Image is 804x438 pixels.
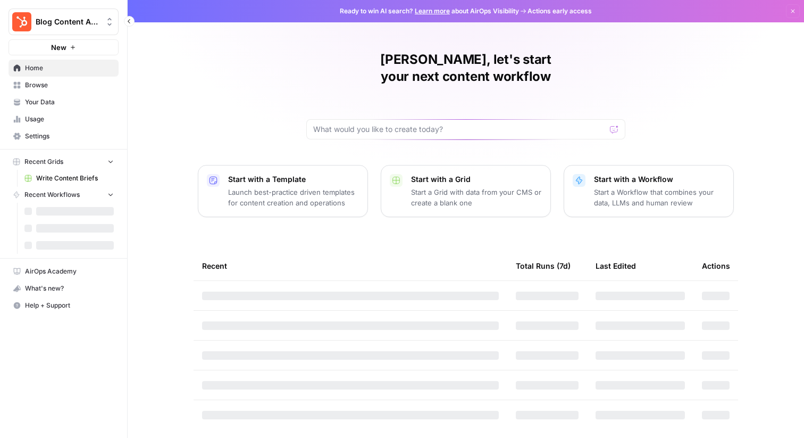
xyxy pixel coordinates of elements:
button: Start with a WorkflowStart a Workflow that combines your data, LLMs and human review [564,165,734,217]
button: Workspace: Blog Content Action Plan [9,9,119,35]
p: Launch best-practice driven templates for content creation and operations [228,187,359,208]
div: Actions [702,251,730,280]
span: New [51,42,66,53]
span: Browse [25,80,114,90]
button: Recent Grids [9,154,119,170]
a: Home [9,60,119,77]
span: Home [25,63,114,73]
button: Start with a TemplateLaunch best-practice driven templates for content creation and operations [198,165,368,217]
h1: [PERSON_NAME], let's start your next content workflow [306,51,625,85]
a: Learn more [415,7,450,15]
div: Total Runs (7d) [516,251,571,280]
span: Your Data [25,97,114,107]
a: Your Data [9,94,119,111]
a: Browse [9,77,119,94]
p: Start a Workflow that combines your data, LLMs and human review [594,187,725,208]
button: Start with a GridStart a Grid with data from your CMS or create a blank one [381,165,551,217]
div: What's new? [9,280,118,296]
p: Start with a Grid [411,174,542,185]
button: Help + Support [9,297,119,314]
span: Usage [25,114,114,124]
button: New [9,39,119,55]
span: Actions early access [527,6,592,16]
button: Recent Workflows [9,187,119,203]
span: Recent Workflows [24,190,80,200]
div: Recent [202,251,499,280]
p: Start with a Workflow [594,174,725,185]
span: Recent Grids [24,157,63,167]
a: Usage [9,111,119,128]
img: Blog Content Action Plan Logo [12,12,31,31]
span: Help + Support [25,301,114,310]
span: Settings [25,131,114,141]
button: What's new? [9,280,119,297]
span: Ready to win AI search? about AirOps Visibility [340,6,519,16]
div: Last Edited [596,251,636,280]
input: What would you like to create today? [313,124,606,135]
span: Write Content Briefs [36,173,114,183]
a: Settings [9,128,119,145]
a: Write Content Briefs [20,170,119,187]
span: Blog Content Action Plan [36,16,100,27]
span: AirOps Academy [25,267,114,276]
a: AirOps Academy [9,263,119,280]
p: Start with a Template [228,174,359,185]
p: Start a Grid with data from your CMS or create a blank one [411,187,542,208]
